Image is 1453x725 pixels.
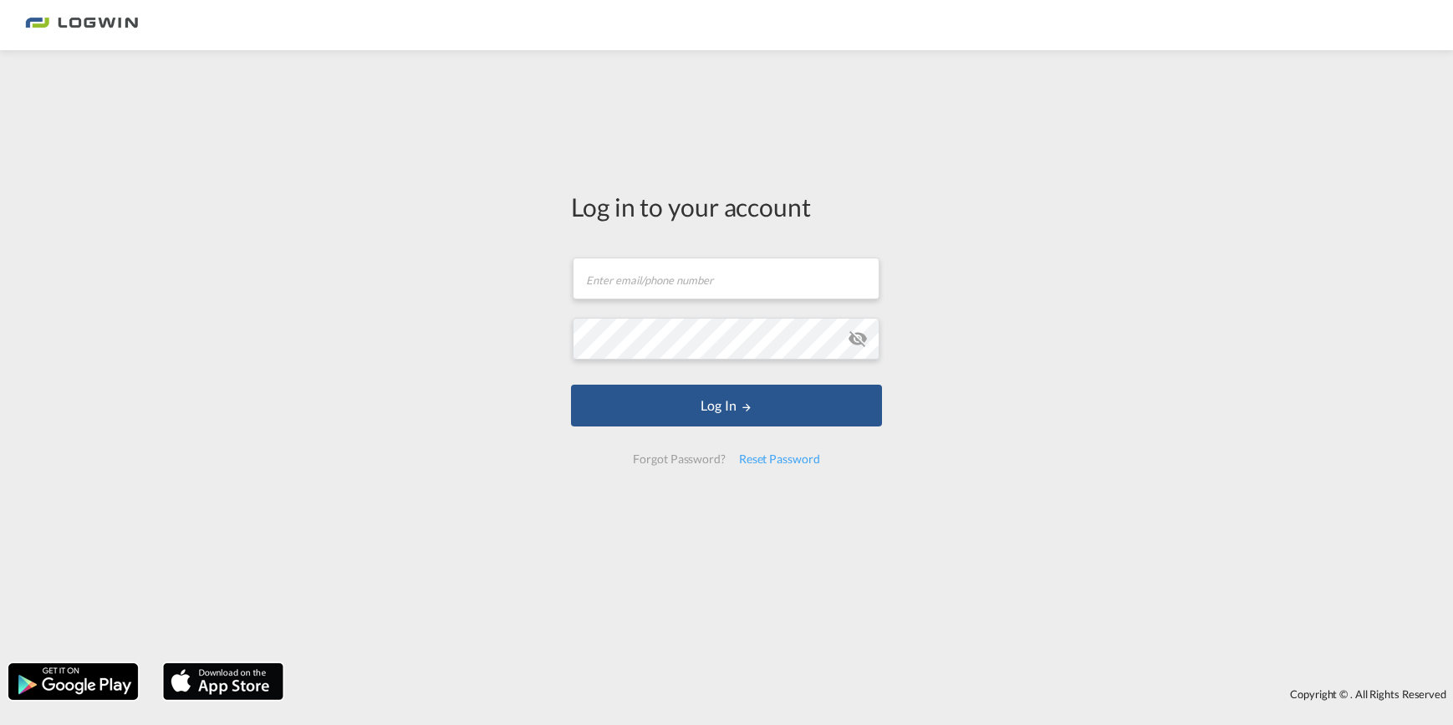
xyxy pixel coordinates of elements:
img: apple.png [161,661,285,702]
div: Log in to your account [571,189,882,224]
img: google.png [7,661,140,702]
button: LOGIN [571,385,882,426]
div: Reset Password [732,444,827,474]
md-icon: icon-eye-off [848,329,868,349]
img: 2761ae10d95411efa20a1f5e0282d2d7.png [25,7,138,44]
div: Forgot Password? [626,444,732,474]
input: Enter email/phone number [573,258,879,299]
div: Copyright © . All Rights Reserved [292,680,1453,708]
